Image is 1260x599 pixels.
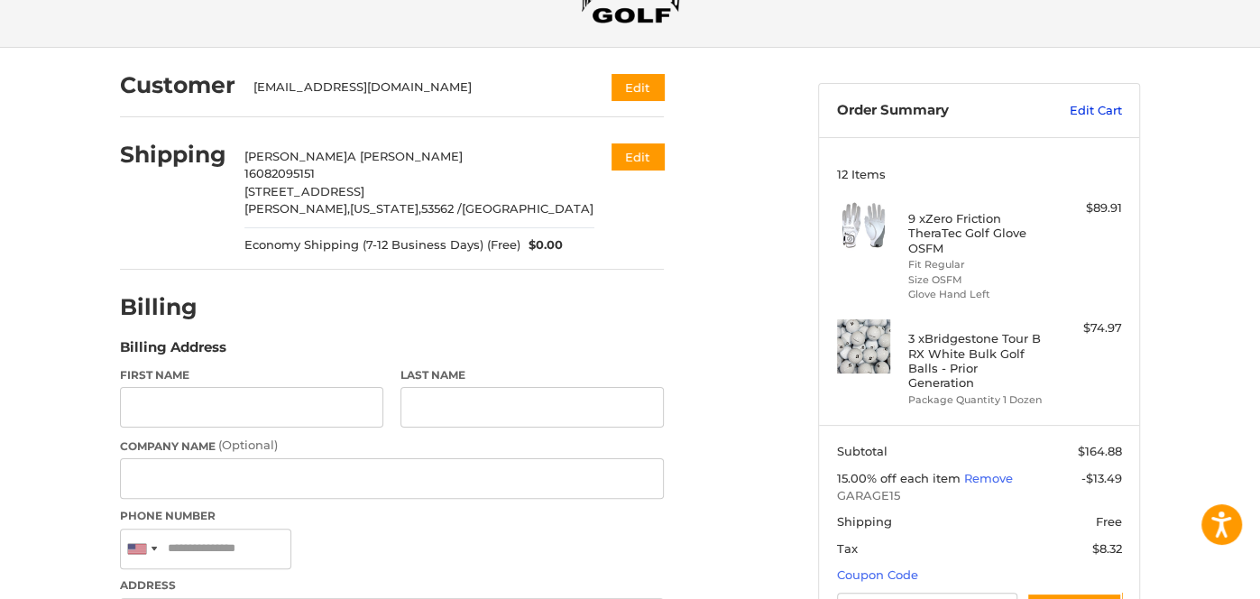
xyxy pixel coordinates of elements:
label: First Name [120,367,383,383]
span: $0.00 [520,236,564,254]
button: Edit [612,74,664,100]
h2: Billing [120,293,225,321]
span: [PERSON_NAME], [244,201,350,216]
span: Tax [837,541,858,556]
span: Free [1096,514,1122,529]
span: Shipping [837,514,892,529]
span: 15.00% off each item [837,471,964,485]
li: Fit Regular [908,257,1046,272]
span: 16082095151 [244,166,315,180]
div: $89.91 [1051,199,1122,217]
span: [PERSON_NAME] [244,149,347,163]
h2: Customer [120,71,235,99]
label: Last Name [400,367,664,383]
span: GARAGE15 [837,487,1122,505]
span: A [PERSON_NAME] [347,149,463,163]
h3: 12 Items [837,167,1122,181]
label: Company Name [120,437,664,455]
span: [STREET_ADDRESS] [244,184,364,198]
div: United States: +1 [121,530,162,568]
a: Remove [964,471,1013,485]
a: Coupon Code [837,567,918,582]
span: Subtotal [837,444,888,458]
li: Package Quantity 1 Dozen [908,392,1046,408]
li: Glove Hand Left [908,287,1046,302]
span: -$13.49 [1081,471,1122,485]
span: Economy Shipping (7-12 Business Days) (Free) [244,236,520,254]
li: Size OSFM [908,272,1046,288]
button: Edit [612,143,664,170]
h4: 9 x Zero Friction TheraTec Golf Glove OSFM [908,211,1046,255]
h4: 3 x Bridgestone Tour B RX White Bulk Golf Balls - Prior Generation [908,331,1046,390]
h3: Order Summary [837,102,1031,120]
small: (Optional) [218,438,278,452]
span: $8.32 [1092,541,1122,556]
span: $164.88 [1078,444,1122,458]
div: $74.97 [1051,319,1122,337]
span: 53562 / [421,201,462,216]
legend: Billing Address [120,337,226,366]
span: [US_STATE], [350,201,421,216]
span: [GEOGRAPHIC_DATA] [462,201,593,216]
label: Phone Number [120,508,664,524]
label: Address [120,577,664,594]
h2: Shipping [120,141,226,169]
div: [EMAIL_ADDRESS][DOMAIN_NAME] [253,78,577,97]
a: Edit Cart [1031,102,1122,120]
